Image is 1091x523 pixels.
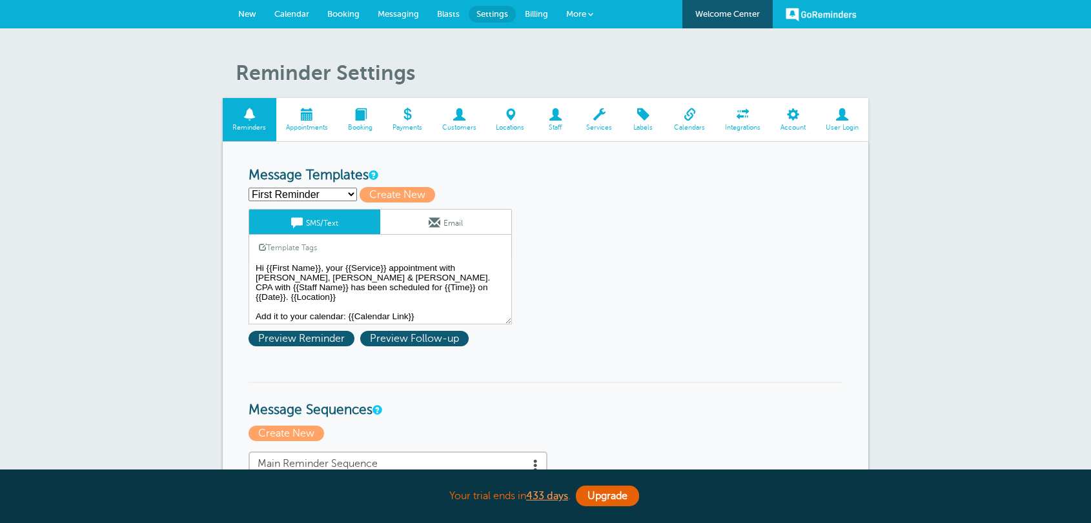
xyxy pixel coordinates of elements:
a: Message Sequences allow you to setup multiple reminder schedules that can use different Message T... [372,406,380,414]
a: Upgrade [576,486,639,506]
span: Reminders [229,124,270,132]
span: Integrations [722,124,764,132]
a: 433 days [526,490,568,502]
span: User Login [822,124,862,132]
span: New [238,9,256,19]
span: Create New [249,426,324,441]
span: Staff [541,124,570,132]
span: Customers [438,124,480,132]
a: User Login [815,98,868,141]
a: Email [380,210,511,234]
a: Payments [382,98,432,141]
a: This is the wording for your reminder and follow-up messages. You can create multiple templates i... [369,171,376,179]
h3: Message Sequences [249,382,842,419]
span: Preview Reminder [249,331,354,346]
span: Calendars [671,124,709,132]
a: SMS/Text [249,210,380,234]
a: Appointments [276,98,338,141]
span: Account [777,124,809,132]
span: More [566,9,586,19]
a: Settings [469,6,516,23]
span: Payments [389,124,425,132]
span: Booking [327,9,360,19]
a: Labels [622,98,664,141]
span: Blasts [437,9,460,19]
a: Preview Follow-up [360,333,472,344]
a: Customers [432,98,486,141]
a: Services [576,98,622,141]
a: Preview Reminder [249,333,360,344]
span: Calendar [274,9,309,19]
span: Locations [493,124,528,132]
a: Create New [249,428,327,439]
span: Services [583,124,616,132]
h3: Message Templates [249,168,842,184]
span: Create New [360,187,435,202]
span: Messaging [378,9,419,19]
a: Template Tags [249,235,327,260]
span: Settings [476,9,508,19]
a: Account [770,98,815,141]
a: Integrations [715,98,771,141]
span: Labels [629,124,658,132]
span: Billing [525,9,548,19]
a: Calendars [664,98,715,141]
span: Booking [345,124,376,132]
a: Create New [360,189,441,201]
span: Preview Follow-up [360,331,469,346]
div: Your trial ends in . [223,482,868,510]
a: Locations [486,98,535,141]
textarea: Hi {{First Name}}, your {{Service}} appointment with [PERSON_NAME], [PERSON_NAME] & [PERSON_NAME]... [249,260,512,324]
a: Staff [535,98,576,141]
a: Booking [338,98,383,141]
span: Main Reminder Sequence [258,458,538,470]
span: Appointments [283,124,332,132]
h1: Reminder Settings [236,61,868,85]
